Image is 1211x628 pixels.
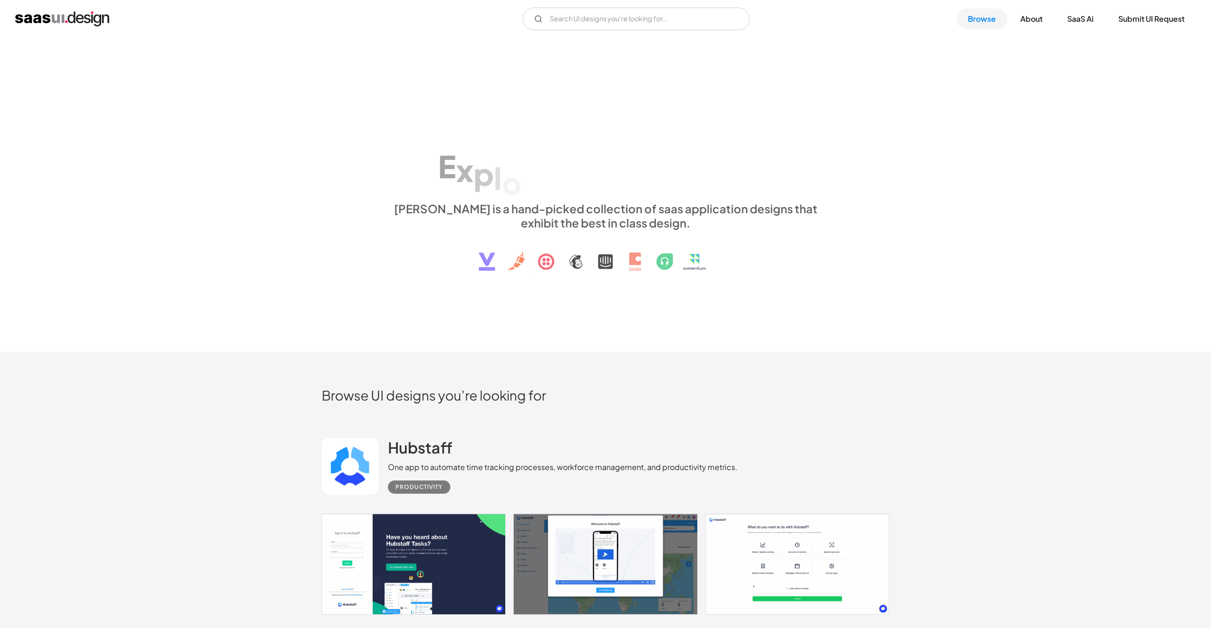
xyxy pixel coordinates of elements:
img: text, icon, saas logo [462,230,749,279]
a: About [1009,9,1054,29]
div: One app to automate time tracking processes, workforce management, and productivity metrics. [388,462,737,473]
form: Email Form [523,8,750,30]
div: o [502,165,522,201]
input: Search UI designs you're looking for... [523,8,750,30]
div: l [494,160,502,196]
div: [PERSON_NAME] is a hand-picked collection of saas application designs that exhibit the best in cl... [388,201,823,230]
a: Hubstaff [388,438,452,462]
a: Submit UI Request [1107,9,1196,29]
a: Browse [957,9,1007,29]
h2: Browse UI designs you’re looking for [322,387,889,403]
div: E [438,148,456,184]
h1: Explore SaaS UI design patterns & interactions. [388,120,823,192]
a: SaaS Ai [1056,9,1105,29]
h2: Hubstaff [388,438,452,457]
a: home [15,11,109,26]
div: x [456,152,474,188]
div: Productivity [395,481,443,493]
